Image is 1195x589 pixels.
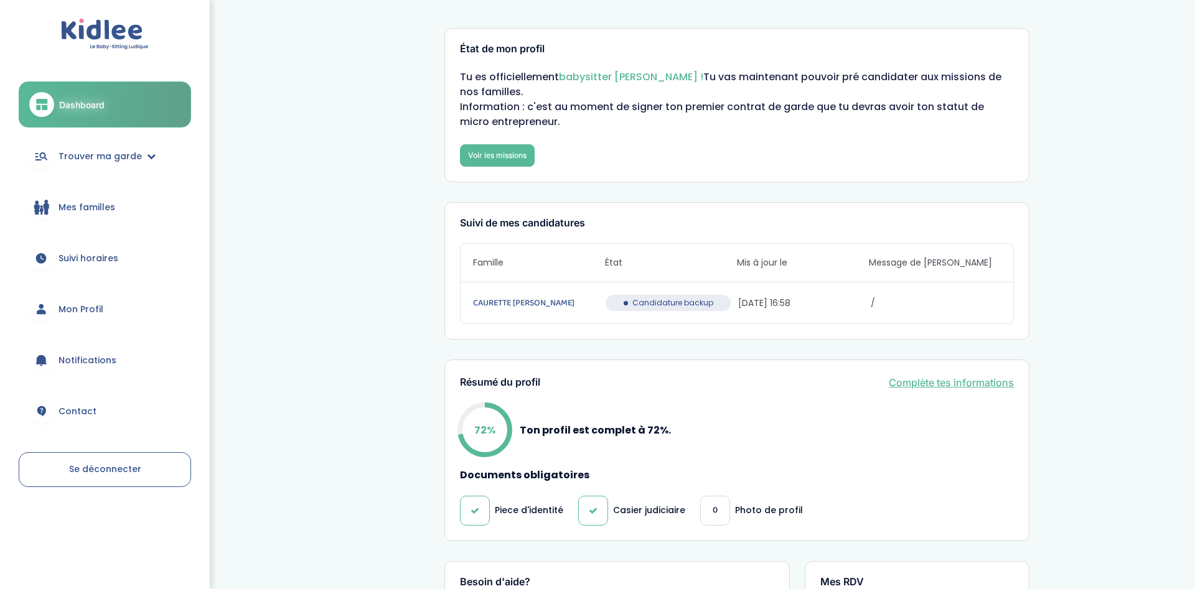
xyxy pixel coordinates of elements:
p: Casier judiciaire [613,504,685,517]
h3: Résumé du profil [460,377,540,388]
span: Mis à jour le [737,256,869,269]
span: Trouver ma garde [59,150,142,163]
a: Se déconnecter [19,452,191,487]
h3: État de mon profil [460,44,1014,55]
span: Famille [473,256,605,269]
span: Dashboard [59,98,105,111]
p: 72% [474,422,495,438]
span: Mes familles [59,201,115,214]
a: Voir les missions [460,144,535,167]
span: Notifications [59,354,116,367]
span: / [871,297,1001,310]
span: Contact [59,405,96,418]
a: Mon Profil [19,287,191,332]
span: Candidature backup [632,297,713,308]
a: CAURETTE [PERSON_NAME] [473,296,603,310]
span: [DATE] 16:58 [738,297,868,310]
a: Dashboard [19,81,191,128]
h3: Besoin d'aide? [460,577,774,588]
img: logo.svg [61,19,149,50]
span: Message de [PERSON_NAME] [869,256,1001,269]
a: Mes familles [19,185,191,230]
h3: Suivi de mes candidatures [460,218,1014,229]
span: 0 [713,504,718,517]
span: Mon Profil [59,303,103,316]
p: Ton profil est complet à 72%. [520,422,671,438]
a: Suivi horaires [19,236,191,281]
a: Complète tes informations [889,375,1014,390]
a: Notifications [19,338,191,383]
h3: Mes RDV [820,577,1015,588]
p: Piece d'identité [495,504,563,517]
a: Trouver ma garde [19,134,191,179]
p: Tu es officiellement Tu vas maintenant pouvoir pré candidater aux missions de nos familles. [460,70,1014,100]
span: État [605,256,737,269]
span: Se déconnecter [69,463,141,475]
a: Contact [19,389,191,434]
span: Suivi horaires [59,252,118,265]
span: babysitter [PERSON_NAME] ! [559,70,703,84]
p: Photo de profil [735,504,803,517]
h4: Documents obligatoires [460,470,1014,481]
p: Information : c'est au moment de signer ton premier contrat de garde que tu devras avoir ton stat... [460,100,1014,129]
